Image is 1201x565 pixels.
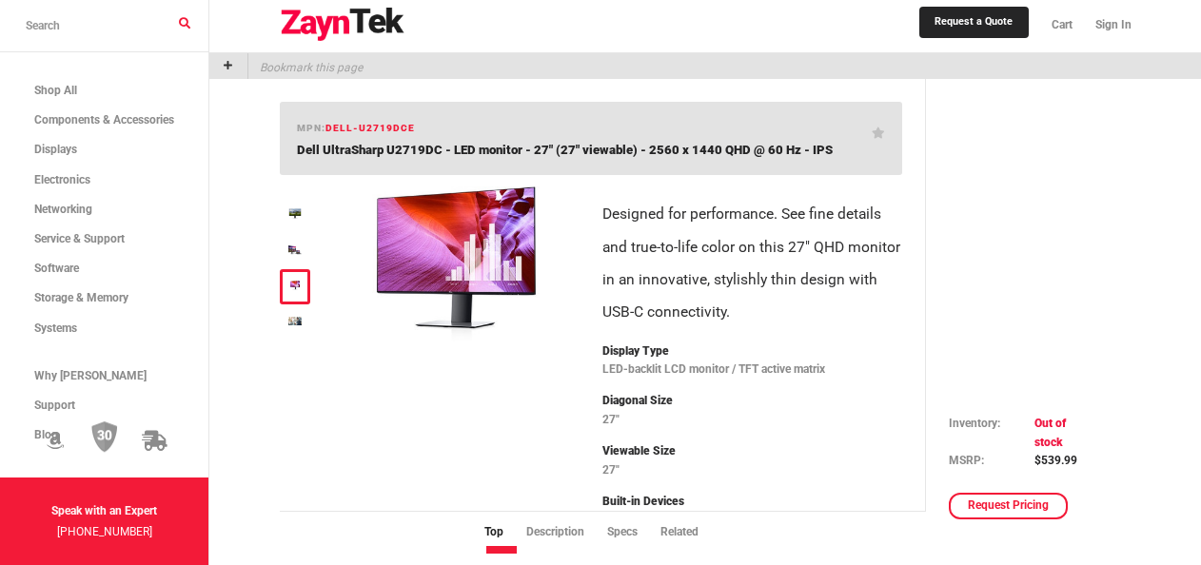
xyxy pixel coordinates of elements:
li: Top [484,524,526,542]
img: DELL-U2719DCE -- Dell UltraSharp U2719DC - LED monitor - 27" (27" viewable) - 2560 x 1440 QHD @ 6... [288,245,303,254]
img: DELL-U2719DCE -- Dell UltraSharp U2719DC - LED monitor - 27" (27" viewable) - 2560 x 1440 QHD @ 6... [288,208,303,219]
a: Request Pricing [949,493,1068,519]
td: Inventory [949,415,1034,451]
p: Designed for performance. See fine details and true-to-life color on this 27" QHD monitor in an i... [602,198,902,328]
span: Service & Support [34,232,125,245]
span: Shop All [34,84,77,97]
p: 27" [602,459,902,480]
p: Diagonal Size [602,390,902,411]
span: Systems [34,321,77,335]
a: Cart [1040,5,1084,46]
span: Cart [1052,18,1073,31]
p: 27" [602,409,902,430]
span: DELL-U2719DCE [325,123,415,133]
img: DELL-U2719DCE -- Dell UltraSharp U2719DC - LED monitor - 27" (27" viewable) - 2560 x 1440 QHD @ 6... [288,281,303,290]
a: [PHONE_NUMBER] [57,525,152,538]
a: Request a Quote [919,7,1028,37]
span: Out of stock [1034,417,1066,448]
p: Bookmark this page [248,53,363,79]
span: Dell UltraSharp U2719DC - LED monitor - 27" (27" viewable) - 2560 x 1440 QHD @ 60 Hz - IPS [297,143,833,157]
li: Related [660,524,721,542]
span: Storage & Memory [34,291,128,304]
img: DELL-U2719DCE -- Dell UltraSharp U2719DC - LED monitor - 27" (27" viewable) - 2560 x 1440 QHD @ 6... [288,317,303,325]
p: Built-in Devices [602,491,902,512]
img: DELL-U2719DCE -- Dell UltraSharp U2719DC - LED monitor - 27" (27" viewable) - 2560 x 1440 QHD @ 6... [345,186,568,341]
p: Display Type [602,341,902,361]
img: 30 Day Return Policy [91,421,118,454]
li: Specs [607,524,660,542]
span: Software [34,262,79,275]
td: MSRP [949,452,1034,470]
img: logo [280,8,405,42]
span: Components & Accessories [34,113,174,127]
h6: mpn: [297,121,415,136]
p: Viewable Size [602,440,902,461]
li: Description [526,524,607,542]
span: Displays [34,143,77,156]
a: Sign In [1084,5,1132,46]
span: Why [PERSON_NAME] [34,369,147,382]
span: Networking [34,203,92,216]
span: Support [34,399,75,412]
span: Electronics [34,173,90,186]
p: LED-backlit LCD monitor / TFT active matrix [602,359,902,380]
td: $539.99 [1034,452,1097,470]
strong: Speak with an Expert [51,504,157,517]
